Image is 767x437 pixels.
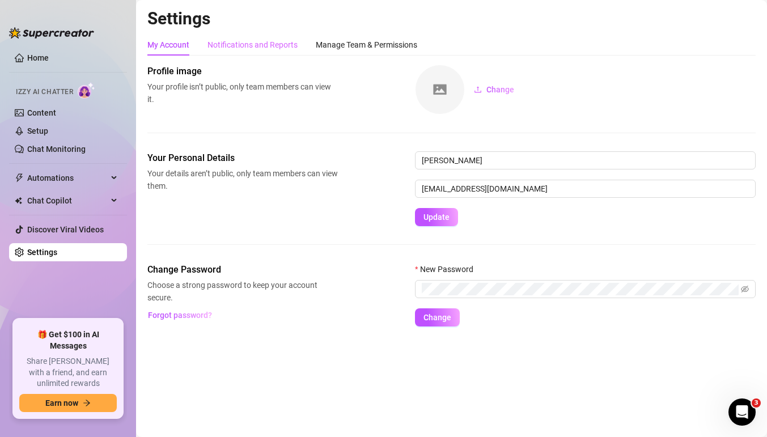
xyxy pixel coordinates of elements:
a: Content [27,108,56,117]
div: Notifications and Reports [207,39,298,51]
div: My Account [147,39,189,51]
button: Earn nowarrow-right [19,394,117,412]
label: New Password [415,263,481,275]
img: square-placeholder.png [416,65,464,114]
span: Chat Copilot [27,192,108,210]
button: Update [415,208,458,226]
span: Izzy AI Chatter [16,87,73,97]
span: Your Personal Details [147,151,338,165]
button: Change [465,80,523,99]
span: 🎁 Get $100 in AI Messages [19,329,117,351]
span: Choose a strong password to keep your account secure. [147,279,338,304]
span: Change Password [147,263,338,277]
a: Home [27,53,49,62]
span: Your details aren’t public, only team members can view them. [147,167,338,192]
input: New Password [422,283,739,295]
span: 3 [752,398,761,408]
span: Earn now [45,398,78,408]
img: AI Chatter [78,82,95,99]
span: Forgot password? [148,311,212,320]
a: Setup [27,126,48,135]
span: thunderbolt [15,173,24,183]
span: Share [PERSON_NAME] with a friend, and earn unlimited rewards [19,356,117,389]
span: upload [474,86,482,94]
iframe: Intercom live chat [728,398,756,426]
a: Settings [27,248,57,257]
span: arrow-right [83,399,91,407]
span: Update [423,213,450,222]
span: Your profile isn’t public, only team members can view it. [147,80,338,105]
span: Change [486,85,514,94]
input: Enter new email [415,180,756,198]
div: Manage Team & Permissions [316,39,417,51]
span: eye-invisible [741,285,749,293]
img: logo-BBDzfeDw.svg [9,27,94,39]
input: Enter name [415,151,756,169]
span: Automations [27,169,108,187]
button: Change [415,308,460,326]
span: Change [423,313,451,322]
a: Discover Viral Videos [27,225,104,234]
a: Chat Monitoring [27,145,86,154]
img: Chat Copilot [15,197,22,205]
button: Forgot password? [147,306,212,324]
h2: Settings [147,8,756,29]
span: Profile image [147,65,338,78]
